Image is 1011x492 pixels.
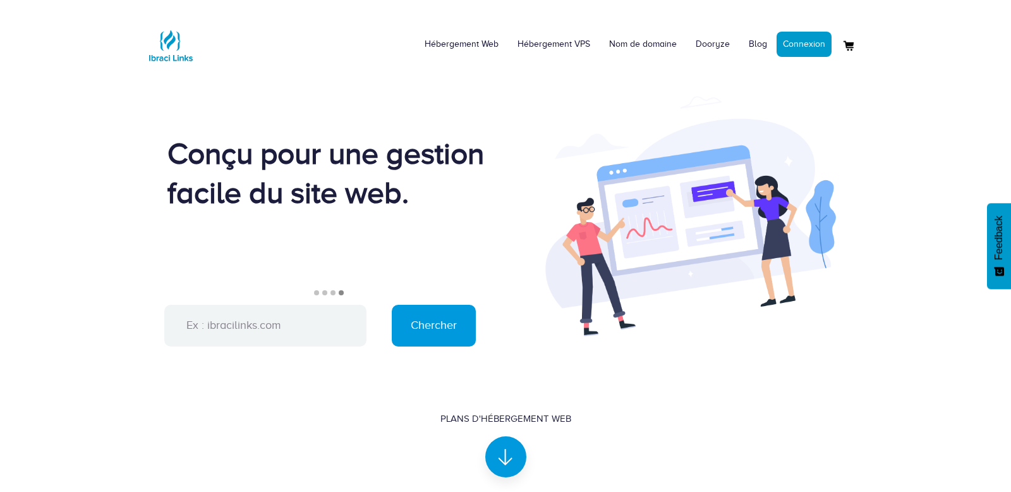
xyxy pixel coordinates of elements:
a: Hébergement Web [415,25,508,63]
input: Chercher [392,305,476,347]
a: Hébergement VPS [508,25,600,63]
div: Plans d'hébergement Web [440,412,571,426]
a: Blog [739,25,777,63]
a: Logo Ibraci Links [145,9,196,71]
span: Feedback [993,216,1005,260]
a: Connexion [777,32,832,57]
input: Ex : ibracilinks.com [164,305,366,347]
a: Dooryze [686,25,739,63]
a: Plans d'hébergement Web [440,412,571,467]
a: Nom de domaine [600,25,686,63]
button: Feedback - Afficher l’enquête [987,203,1011,289]
div: Conçu pour une gestion facile du site web. [167,134,487,212]
img: Logo Ibraci Links [145,20,196,71]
